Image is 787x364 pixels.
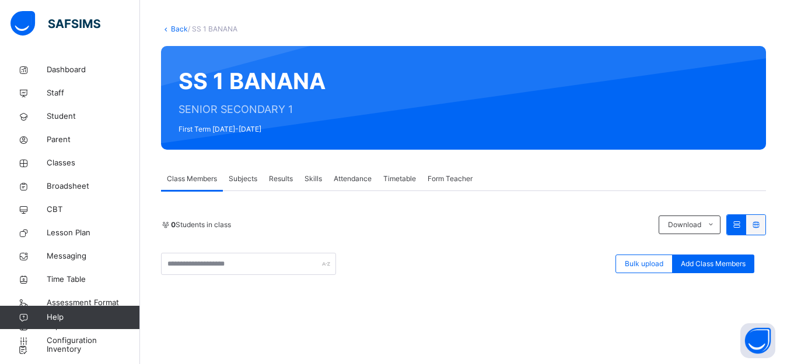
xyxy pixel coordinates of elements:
[47,204,140,215] span: CBT
[11,11,100,36] img: safsims
[171,220,176,229] b: 0
[681,259,746,269] span: Add Class Members
[47,111,140,122] span: Student
[428,174,473,184] span: Form Teacher
[47,312,139,323] span: Help
[47,134,140,146] span: Parent
[740,323,775,358] button: Open asap
[47,157,140,169] span: Classes
[625,259,663,269] span: Bulk upload
[334,174,372,184] span: Attendance
[167,174,217,184] span: Class Members
[47,227,140,239] span: Lesson Plan
[47,335,139,347] span: Configuration
[171,24,188,33] a: Back
[383,174,416,184] span: Timetable
[668,220,701,230] span: Download
[47,87,140,99] span: Staff
[47,297,140,309] span: Assessment Format
[305,174,322,184] span: Skills
[269,174,293,184] span: Results
[47,181,140,192] span: Broadsheet
[229,174,257,184] span: Subjects
[188,24,237,33] span: / SS 1 BANANA
[47,274,140,285] span: Time Table
[47,250,140,262] span: Messaging
[47,64,140,76] span: Dashboard
[171,220,231,230] span: Students in class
